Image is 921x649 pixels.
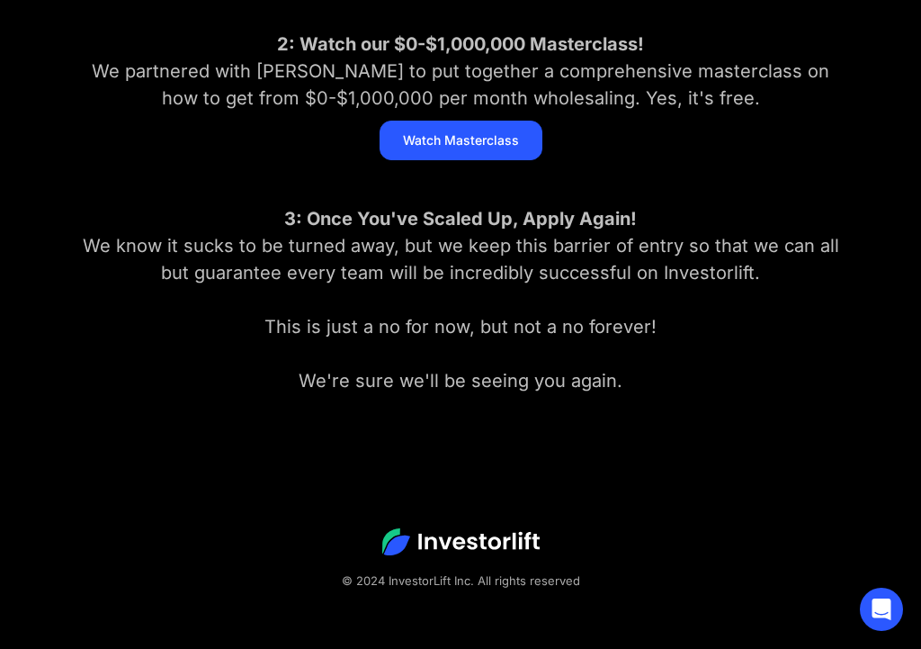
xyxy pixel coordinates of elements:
[74,205,847,394] div: We know it sucks to be turned away, but we keep this barrier of entry so that we can all but guar...
[860,588,903,631] div: Open Intercom Messenger
[277,33,644,55] strong: 2: Watch our $0-$1,000,000 Masterclass!
[74,31,847,112] div: We partnered with [PERSON_NAME] to put together a comprehensive masterclass on how to get from $0...
[284,208,637,230] strong: 3: Once You've Scaled Up, Apply Again!
[380,121,542,160] a: Watch Masterclass
[36,570,885,591] div: © 2024 InvestorLift Inc. All rights reserved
